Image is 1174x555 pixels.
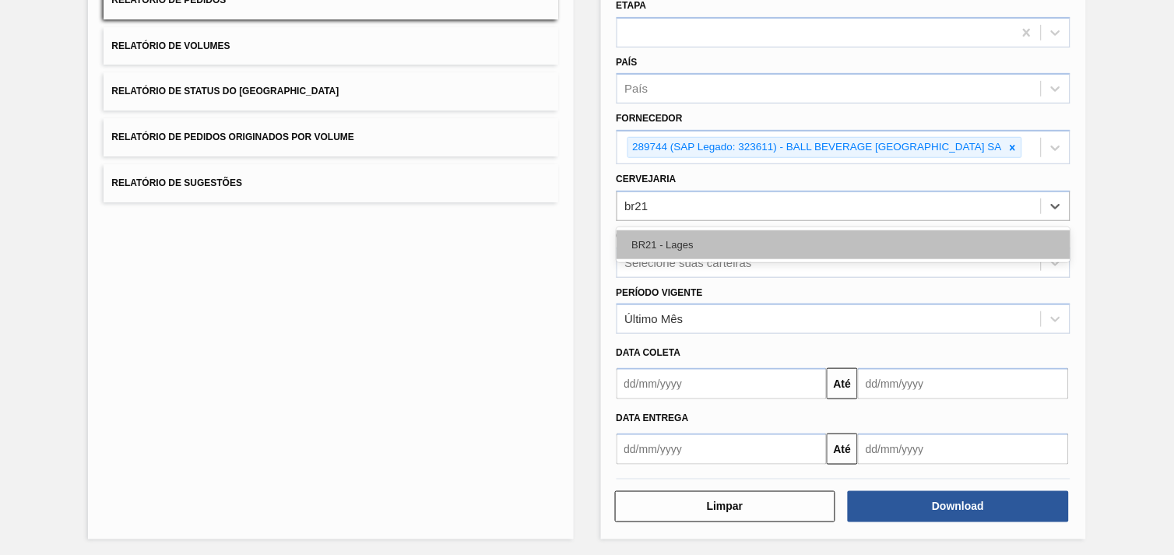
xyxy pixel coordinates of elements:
button: Até [827,368,858,399]
label: Cervejaria [617,174,677,184]
input: dd/mm/yyyy [858,368,1069,399]
button: Relatório de Pedidos Originados por Volume [104,118,557,156]
span: Data coleta [617,347,681,358]
span: Relatório de Sugestões [111,177,242,188]
span: Relatório de Volumes [111,40,230,51]
div: Selecione suas carteiras [625,256,752,269]
button: Limpar [615,491,836,522]
span: Data entrega [617,413,689,423]
label: Período Vigente [617,287,703,298]
button: Relatório de Status do [GEOGRAPHIC_DATA] [104,72,557,111]
div: Último Mês [625,313,684,326]
button: Download [848,491,1069,522]
input: dd/mm/yyyy [858,434,1069,465]
input: dd/mm/yyyy [617,368,828,399]
div: BR21 - Lages [617,230,1070,259]
span: Relatório de Pedidos Originados por Volume [111,132,354,142]
div: País [625,83,649,96]
button: Relatório de Sugestões [104,164,557,202]
label: País [617,57,638,68]
div: 289744 (SAP Legado: 323611) - BALL BEVERAGE [GEOGRAPHIC_DATA] SA [628,138,1005,157]
button: Relatório de Volumes [104,27,557,65]
label: Fornecedor [617,113,683,124]
input: dd/mm/yyyy [617,434,828,465]
button: Até [827,434,858,465]
span: Relatório de Status do [GEOGRAPHIC_DATA] [111,86,339,97]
